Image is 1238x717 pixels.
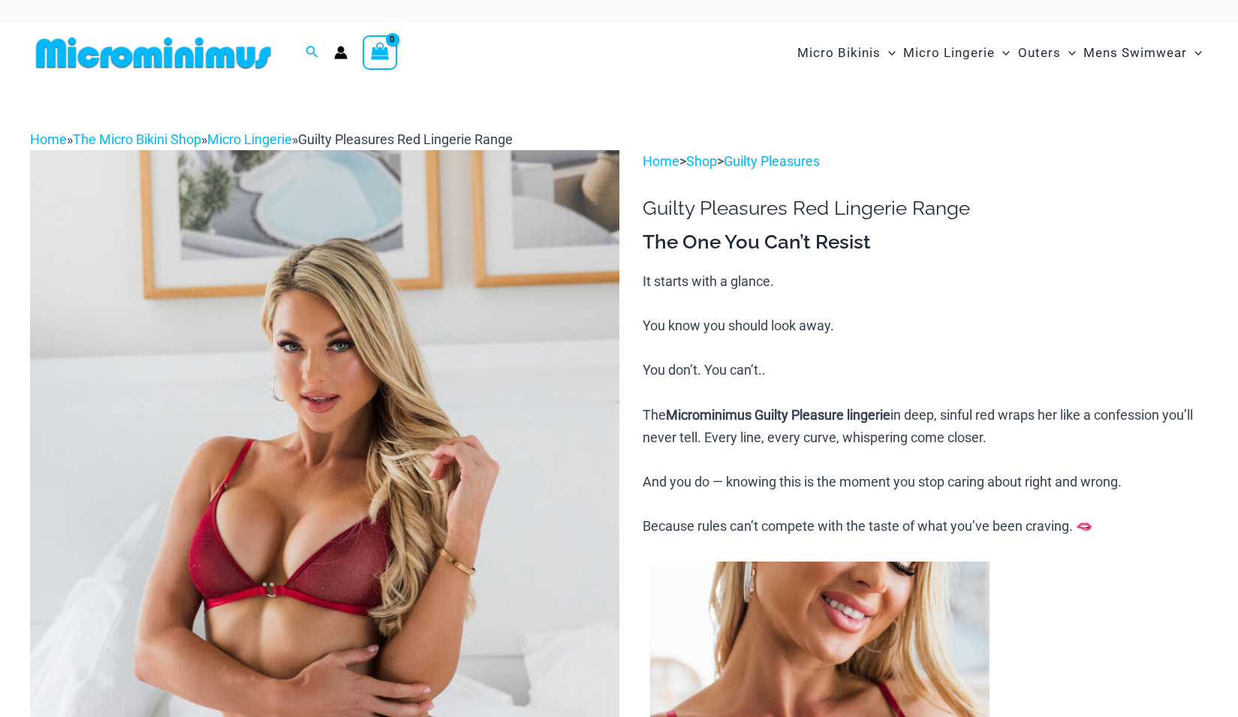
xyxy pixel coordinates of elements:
a: Micro BikinisMenu ToggleMenu Toggle [794,30,899,76]
a: Mens SwimwearMenu ToggleMenu Toggle [1080,30,1206,76]
nav: Site Navigation [791,28,1208,78]
a: Guilty Pleasures [724,153,820,169]
h3: The One You Can’t Resist [643,230,1208,255]
span: Mens Swimwear [1083,34,1187,72]
a: The Micro Bikini Shop [73,131,201,147]
a: Shop [686,153,717,169]
a: Home [30,131,67,147]
span: Menu Toggle [1061,34,1076,72]
p: > > [643,150,1208,173]
a: Home [643,153,679,169]
p: It starts with a glance. You know you should look away. You don’t. You can’t.. The in deep, sinfu... [643,270,1208,538]
a: Account icon link [334,46,348,59]
a: Search icon link [306,44,319,62]
span: Outers [1018,34,1061,72]
span: Micro Bikinis [797,34,881,72]
span: Menu Toggle [881,34,896,72]
a: OutersMenu ToggleMenu Toggle [1014,30,1080,76]
span: » » » [30,131,513,147]
a: View Shopping Cart, empty [363,35,397,70]
span: Menu Toggle [995,34,1010,72]
span: Menu Toggle [1187,34,1202,72]
a: Micro LingerieMenu ToggleMenu Toggle [899,30,1014,76]
h1: Guilty Pleasures Red Lingerie Range [643,197,1208,220]
span: Guilty Pleasures Red Lingerie Range [298,131,513,147]
a: Micro Lingerie [207,131,292,147]
b: Microminimus Guilty Pleasure lingerie [666,407,890,423]
img: MM SHOP LOGO FLAT [30,36,277,70]
span: Micro Lingerie [903,34,995,72]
